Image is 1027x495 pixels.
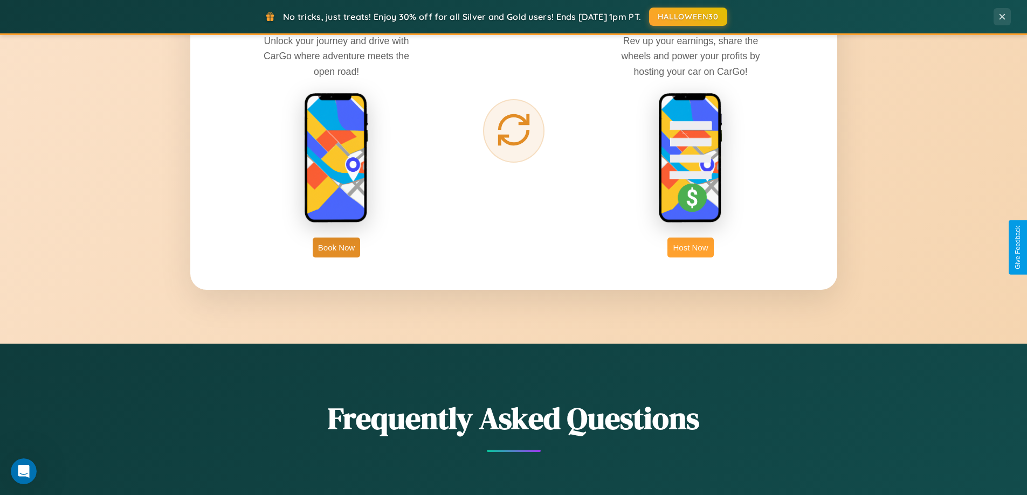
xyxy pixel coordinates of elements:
[304,93,369,224] img: rent phone
[190,398,837,439] h2: Frequently Asked Questions
[313,238,360,257] button: Book Now
[11,458,37,484] iframe: Intercom live chat
[256,33,417,79] p: Unlock your journey and drive with CarGo where adventure meets the open road!
[667,238,713,257] button: Host Now
[283,11,641,22] span: No tricks, just treats! Enjoy 30% off for all Silver and Gold users! Ends [DATE] 1pm PT.
[1014,226,1022,269] div: Give Feedback
[658,93,723,224] img: host phone
[649,8,727,26] button: HALLOWEEN30
[610,33,771,79] p: Rev up your earnings, share the wheels and power your profits by hosting your car on CarGo!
